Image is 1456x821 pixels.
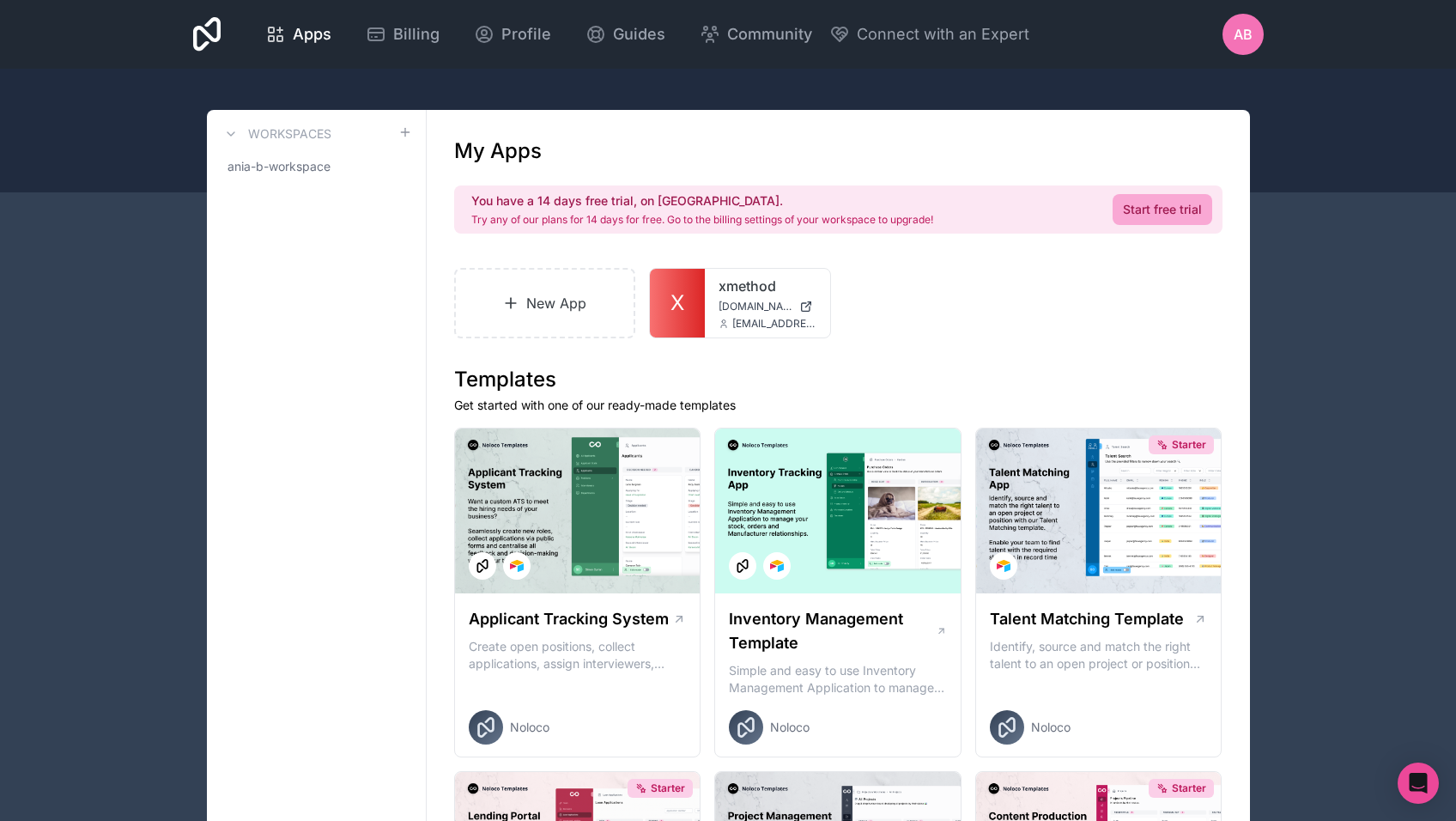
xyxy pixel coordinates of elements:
div: Open Intercom Messenger [1398,763,1439,804]
a: Start free trial [1113,194,1212,225]
img: Airtable Logo [997,559,1010,573]
a: Apps [252,15,345,53]
a: xmethod [719,276,816,296]
a: Community [686,15,826,53]
span: Billing [393,22,440,46]
img: Airtable Logo [770,559,784,573]
h1: Talent Matching Template [990,607,1184,631]
img: Airtable Logo [510,559,524,573]
h1: Inventory Management Template [729,607,935,655]
h1: My Apps [454,137,542,165]
a: [DOMAIN_NAME] [719,300,816,313]
span: Noloco [510,719,549,736]
a: Workspaces [221,124,331,144]
span: Starter [1172,438,1206,452]
h3: Workspaces [248,125,331,143]
p: Simple and easy to use Inventory Management Application to manage your stock, orders and Manufact... [729,662,947,696]
span: Starter [651,781,685,795]
span: X [670,289,684,317]
a: Billing [352,15,453,53]
span: AB [1234,24,1253,45]
p: Identify, source and match the right talent to an open project or position with our Talent Matchi... [990,638,1208,672]
p: Try any of our plans for 14 days for free. Go to the billing settings of your workspace to upgrade! [471,213,933,227]
span: Community [727,22,812,46]
span: Connect with an Expert [857,22,1029,46]
a: X [650,269,705,338]
span: Apps [293,22,331,46]
a: ania-b-workspace [221,151,412,182]
button: Connect with an Expert [829,22,1029,46]
span: [DOMAIN_NAME] [719,300,792,313]
h2: You have a 14 days free trial, on [GEOGRAPHIC_DATA]. [471,192,933,210]
span: Noloco [770,719,810,736]
span: Profile [501,22,551,46]
span: ania-b-workspace [227,158,331,175]
a: Guides [572,15,679,53]
a: Profile [460,15,565,53]
span: Noloco [1031,719,1071,736]
p: Create open positions, collect applications, assign interviewers, centralise candidate feedback a... [469,638,687,672]
span: Starter [1172,781,1206,795]
h1: Applicant Tracking System [469,607,669,631]
span: [EMAIL_ADDRESS][DOMAIN_NAME] [732,317,816,331]
a: New App [454,268,636,338]
p: Get started with one of our ready-made templates [454,397,1222,414]
h1: Templates [454,366,1222,393]
span: Guides [613,22,665,46]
